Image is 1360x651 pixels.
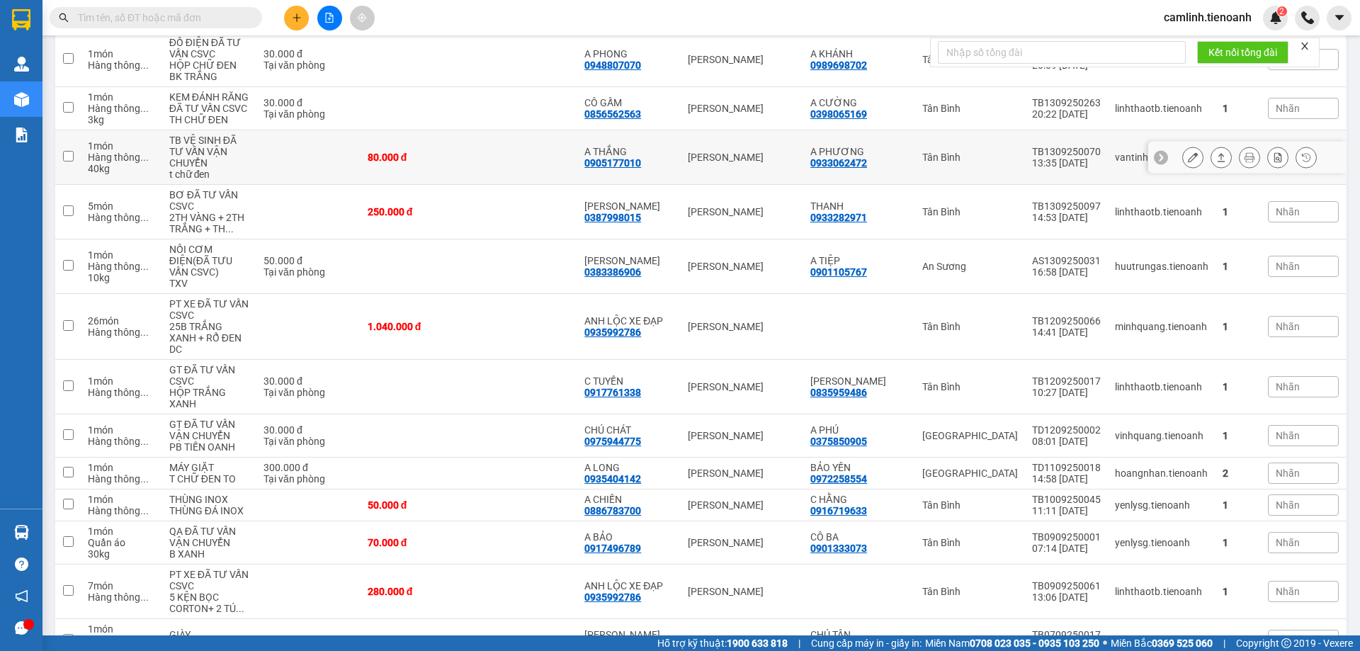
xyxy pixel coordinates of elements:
div: [PERSON_NAME] [688,586,796,597]
div: Tân Bình [922,103,1018,114]
div: 13:06 [DATE] [1032,591,1101,603]
div: 5 món [88,200,154,212]
div: 1 món [88,526,154,537]
div: KEM ĐÁNH RĂNG ĐÃ TƯ VẤN CSVC [169,91,249,114]
div: PT XE ĐÃ TƯ VẤN CSVC [169,569,249,591]
div: 08:01 [DATE] [1032,436,1101,447]
div: An Sương [922,261,1018,272]
div: ĐỒ ĐIỆN ĐÃ TƯ VẤN CSVC [169,37,249,60]
div: A BẢO [584,531,674,543]
div: Hàng thông thường [88,212,154,223]
span: Nhãn [1276,206,1300,217]
span: notification [15,589,28,603]
span: ... [140,103,149,114]
div: [GEOGRAPHIC_DATA] [922,468,1018,479]
span: ... [140,327,149,338]
div: TB0709250017 [1032,629,1101,640]
div: 5 KỆN BỌC CORTON+ 2 TÚM TRẮNG [169,591,249,614]
span: Nhãn [1276,321,1300,332]
div: [PERSON_NAME] [688,381,796,392]
span: 2 [1279,6,1284,16]
div: PT XE ĐÃ TƯ VẤN CSVC [169,298,249,321]
div: CÔ BA [810,531,908,543]
div: 14:53 [DATE] [1032,212,1101,223]
div: THÙNG ĐÁ INOX [169,505,249,516]
div: linhthaotb.tienoanh [1115,635,1208,646]
div: 1 [1223,586,1254,597]
img: warehouse-icon [14,525,29,540]
div: [PERSON_NAME] [688,537,796,548]
div: 1 [1223,381,1254,392]
div: yenlysg.tienoanh [1115,499,1208,511]
div: [PERSON_NAME] [688,635,796,646]
div: [PERSON_NAME] [688,54,796,65]
div: QA ĐÃ TƯ VẤN VẬN CHUYỂN [169,526,249,548]
div: Sửa đơn hàng [1182,147,1203,168]
div: 0856562563 [584,108,641,120]
div: TH CHỮ ĐEN [169,114,249,125]
span: ... [140,261,149,272]
div: linhthaotb.tienoanh [1115,381,1208,392]
div: Hàng thông thường [88,505,154,516]
div: 70.000 đ [368,537,462,548]
div: 0901105767 [810,266,867,278]
div: A THẮNG [584,146,674,157]
span: aim [357,13,367,23]
div: 3 kg [88,114,154,125]
button: Kết nối tổng đài [1197,41,1288,64]
div: 20:22 [DATE] [1032,108,1101,120]
div: Tân Bình [922,54,1018,65]
strong: 0369 525 060 [1152,638,1213,649]
div: TB0909250001 [1032,531,1101,543]
div: 50.000 đ [263,255,353,266]
span: ... [140,212,149,223]
span: ... [140,152,149,163]
span: file-add [324,13,334,23]
div: Tại văn phòng [263,266,353,278]
div: T CHỮ ĐEN TO [169,473,249,485]
div: C NGỌC [810,375,908,387]
div: [PERSON_NAME] [688,206,796,217]
div: [PERSON_NAME] [688,468,796,479]
div: TB1309250263 [1032,97,1101,108]
div: 30.000 đ [263,375,353,387]
div: TB1309250097 [1032,200,1101,212]
div: A PHÚ [810,424,908,436]
div: vinhquang.tienoanh [1115,430,1208,441]
div: Hàng thông thường [88,152,154,163]
span: search [59,13,69,23]
div: PHƯƠNG DUYÊN [584,629,674,640]
span: Hỗ trợ kỹ thuật: [657,635,788,651]
div: 0383386906 [584,266,641,278]
span: question-circle [15,557,28,571]
span: ... [140,436,149,447]
div: 2 [1223,468,1254,479]
div: [PERSON_NAME] [688,103,796,114]
div: 7 món [88,580,154,591]
div: 30.000 đ [263,97,353,108]
div: GT ĐÃ TƯ VẤN CSVC [169,364,249,387]
div: linhthaotb.tienoanh [1115,206,1208,217]
div: [GEOGRAPHIC_DATA] [922,430,1018,441]
span: Cung cấp máy in - giấy in: [811,635,922,651]
span: Kết nối tổng đài [1208,45,1277,60]
div: Tân Bình [922,586,1018,597]
div: Quần áo [88,537,154,548]
div: 25B TRẮNG XANH + RỔ ĐEN DC [169,321,249,355]
div: THÙNG INOX [169,494,249,505]
span: Nhãn [1276,103,1300,114]
span: message [15,621,28,635]
sup: 2 [1277,6,1287,16]
div: 1 món [88,249,154,261]
div: 26 món [88,315,154,327]
div: TD1209250002 [1032,424,1101,436]
div: 14:41 [DATE] [1032,327,1101,338]
div: HỘP TRẮNG XANH [169,387,249,409]
div: t chữ đen [169,169,249,180]
div: 1 [1223,430,1254,441]
div: Tân Bình [922,537,1018,548]
div: 70.000 đ [368,635,462,646]
div: TB VỆ SINH ĐÃ TƯ VẤN VẬN CHUYỂN [169,135,249,169]
div: 0375850905 [810,436,867,447]
div: 07:14 [DATE] [1032,543,1101,554]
